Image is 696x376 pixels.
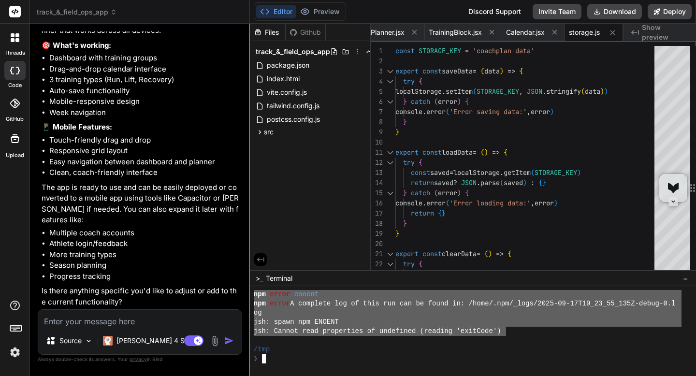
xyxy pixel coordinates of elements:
[85,337,93,345] img: Pick Models
[504,178,523,187] span: saved
[546,87,581,96] span: stringify
[500,67,504,75] span: )
[371,218,383,229] div: 18
[7,344,23,361] img: settings
[254,308,262,318] span: og
[488,270,531,278] span: STORAGE_KEY
[384,188,396,198] div: Click to collapse the range.
[434,178,453,187] span: saved
[411,209,434,217] span: return
[371,107,383,117] div: 7
[256,274,263,283] span: >_
[384,259,396,269] div: Click to collapse the range.
[648,4,692,19] button: Deploy
[371,249,383,259] div: 21
[507,67,515,75] span: =>
[296,5,344,18] button: Preview
[531,168,535,177] span: (
[504,168,531,177] span: getItem
[254,327,501,336] span: jsh: Cannot read properties of undefined (reading 'exitCode')
[371,46,383,56] div: 1
[254,299,266,308] span: npm
[403,188,407,197] span: }
[384,97,396,107] div: Click to collapse the range.
[6,151,24,159] label: Upload
[256,47,330,57] span: track_&_field_ops_app
[438,188,457,197] span: error
[8,81,22,89] label: code
[535,199,554,207] span: error
[442,67,473,75] span: saveData
[395,199,422,207] span: console
[446,87,473,96] span: setItem
[371,188,383,198] div: 15
[484,270,488,278] span: (
[484,249,488,258] span: (
[266,59,310,71] span: package.json
[480,178,500,187] span: parse
[419,46,461,55] span: STORAGE_KEY
[49,86,240,97] li: Auto-save functionality
[411,178,434,187] span: return
[473,46,535,55] span: 'coachplan-data'
[4,49,25,57] label: threads
[422,107,426,116] span: .
[371,269,383,279] div: 23
[449,199,531,207] span: 'Error loading data:'
[477,87,519,96] span: STORAGE_KEY
[453,178,457,187] span: ?
[395,270,442,278] span: localStorage
[395,229,399,238] span: }
[395,67,419,75] span: export
[403,260,415,268] span: try
[449,107,527,116] span: 'Error saving data:'
[371,168,383,178] div: 13
[442,209,446,217] span: }
[461,178,477,187] span: JSON
[457,97,461,106] span: )
[465,97,469,106] span: {
[411,168,430,177] span: const
[446,270,484,278] span: removeItem
[266,87,308,98] span: vite.config.js
[446,107,449,116] span: (
[434,97,438,106] span: (
[426,107,446,116] span: error
[473,148,477,157] span: =
[527,87,542,96] span: JSON
[500,168,504,177] span: .
[531,107,550,116] span: error
[371,158,383,168] div: 12
[42,122,112,131] strong: 📱 Mobile Features:
[496,249,504,258] span: =>
[683,274,688,283] span: −
[371,178,383,188] div: 14
[506,28,545,37] span: Calendar.jsx
[480,67,484,75] span: (
[254,318,339,327] span: jsh: spawn npm ENOENT
[384,249,396,259] div: Click to collapse the range.
[449,168,453,177] span: =
[256,5,296,18] button: Editor
[49,74,240,86] li: 3 training types (Run, Lift, Recovery)
[49,228,240,239] li: Multiple coach accounts
[209,335,220,347] img: attachment
[488,249,492,258] span: )
[254,354,258,363] span: ❯
[542,178,546,187] span: }
[504,148,507,157] span: {
[492,148,500,157] span: =>
[538,178,542,187] span: {
[264,127,274,137] span: src
[384,147,396,158] div: Click to collapse the range.
[465,188,469,197] span: {
[49,64,240,75] li: Drag-and-drop calendar interface
[37,7,117,17] span: track_&_field_ops_app
[533,4,581,19] button: Invite Team
[42,182,240,226] p: The app is ready to use and can be easily deployed or converted to a mobile app using tools like ...
[430,168,449,177] span: saved
[442,148,473,157] span: loadData
[531,199,535,207] span: ,
[6,115,24,123] label: GitHub
[395,87,442,96] span: localStorage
